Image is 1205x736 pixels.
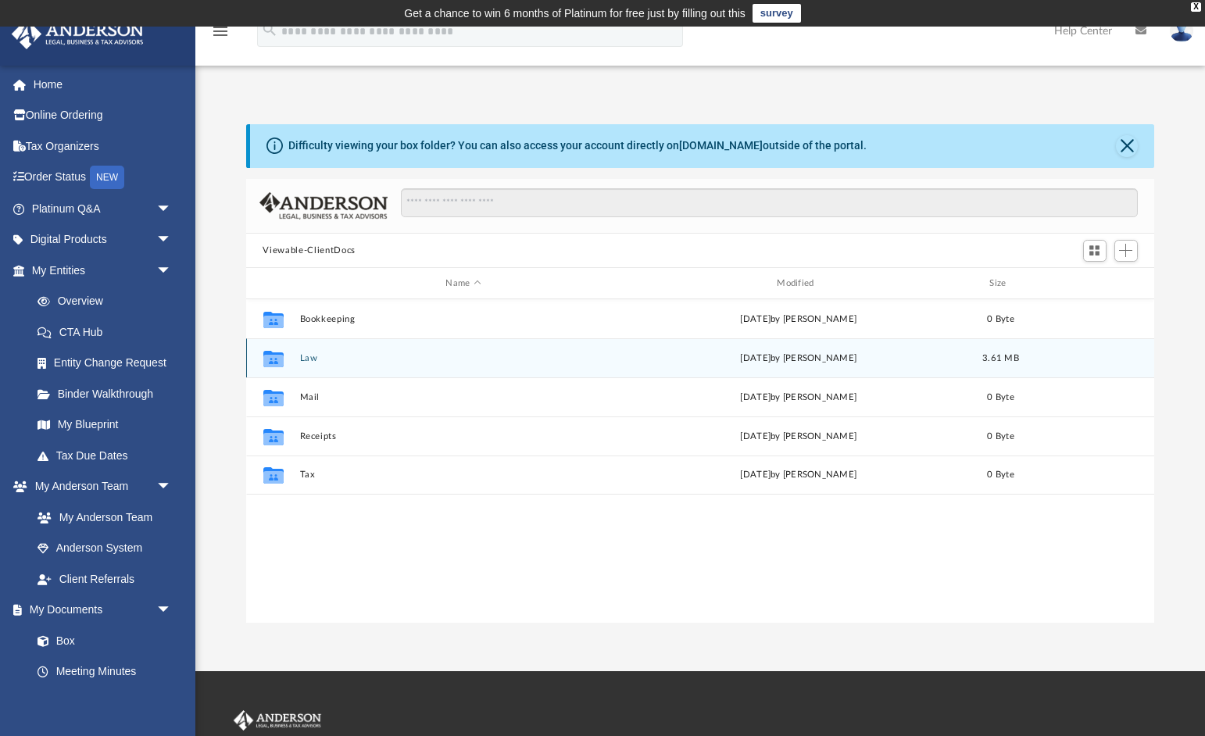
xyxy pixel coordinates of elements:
[11,255,195,286] a: My Entitiesarrow_drop_down
[11,471,188,502] a: My Anderson Teamarrow_drop_down
[156,224,188,256] span: arrow_drop_down
[90,166,124,189] div: NEW
[11,193,195,224] a: Platinum Q&Aarrow_drop_down
[299,431,628,441] button: Receipts
[231,710,324,731] img: Anderson Advisors Platinum Portal
[211,22,230,41] i: menu
[252,277,291,291] div: id
[7,19,148,49] img: Anderson Advisors Platinum Portal
[1116,135,1138,157] button: Close
[679,139,763,152] a: [DOMAIN_NAME]
[987,432,1014,441] span: 0 Byte
[11,224,195,255] a: Digital Productsarrow_drop_down
[263,244,355,258] button: Viewable-ClientDocs
[22,533,188,564] a: Anderson System
[987,470,1014,479] span: 0 Byte
[22,316,195,348] a: CTA Hub
[22,625,180,656] a: Box
[635,313,963,327] div: [DATE] by [PERSON_NAME]
[404,4,746,23] div: Get a chance to win 6 months of Platinum for free just by filling out this
[288,138,867,154] div: Difficulty viewing your box folder? You can also access your account directly on outside of the p...
[1114,240,1138,262] button: Add
[635,391,963,405] div: [DATE] by [PERSON_NAME]
[635,352,963,366] div: [DATE] by [PERSON_NAME]
[299,353,628,363] button: Law
[11,69,195,100] a: Home
[11,162,195,194] a: Order StatusNEW
[11,595,188,626] a: My Documentsarrow_drop_down
[982,354,1019,363] span: 3.61 MB
[261,21,278,38] i: search
[246,299,1155,623] div: grid
[211,30,230,41] a: menu
[156,471,188,503] span: arrow_drop_down
[1191,2,1201,12] div: close
[22,440,195,471] a: Tax Due Dates
[11,130,195,162] a: Tax Organizers
[22,563,188,595] a: Client Referrals
[299,277,627,291] div: Name
[299,470,628,481] button: Tax
[1170,20,1193,42] img: User Pic
[401,188,1137,218] input: Search files and folders
[11,100,195,131] a: Online Ordering
[22,502,180,533] a: My Anderson Team
[156,595,188,627] span: arrow_drop_down
[1083,240,1107,262] button: Switch to Grid View
[22,409,188,441] a: My Blueprint
[22,378,195,409] a: Binder Walkthrough
[635,430,963,444] div: [DATE] by [PERSON_NAME]
[1039,277,1148,291] div: id
[22,656,188,688] a: Meeting Minutes
[22,286,195,317] a: Overview
[987,315,1014,323] span: 0 Byte
[156,255,188,287] span: arrow_drop_down
[22,348,195,379] a: Entity Change Request
[299,392,628,402] button: Mail
[634,277,962,291] div: Modified
[635,468,963,482] div: [DATE] by [PERSON_NAME]
[753,4,801,23] a: survey
[987,393,1014,402] span: 0 Byte
[299,314,628,324] button: Bookkeeping
[156,193,188,225] span: arrow_drop_down
[969,277,1032,291] div: Size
